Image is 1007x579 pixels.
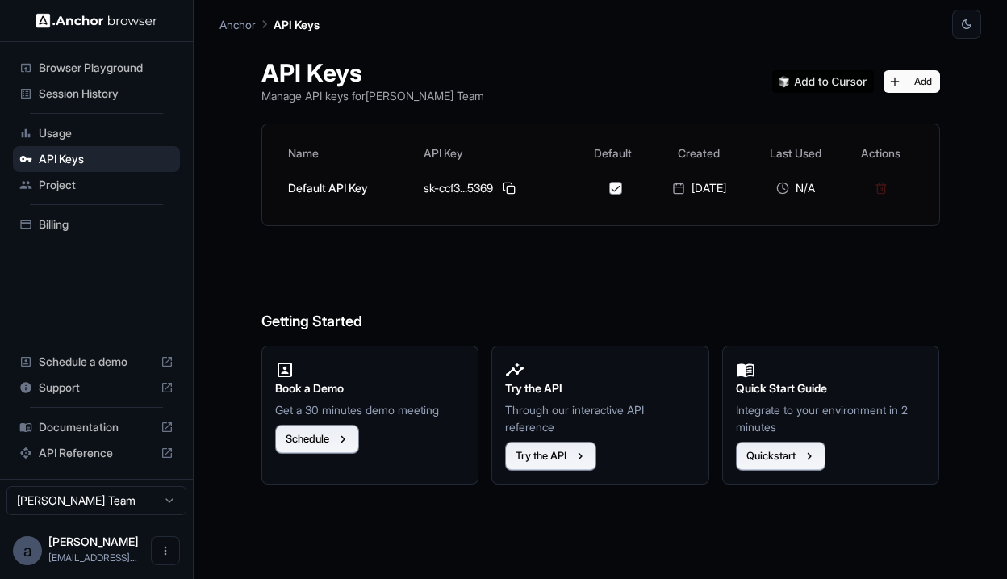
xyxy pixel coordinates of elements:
span: Documentation [39,419,154,435]
p: Manage API keys for [PERSON_NAME] Team [261,87,484,104]
div: API Keys [13,146,180,172]
h6: Getting Started [261,245,940,334]
h1: API Keys [261,58,484,87]
button: Add [884,70,940,93]
span: Session History [39,86,173,102]
span: arielzfe@gmail.com [48,552,137,564]
div: [DATE] [657,180,742,196]
div: N/A [754,180,836,196]
span: Schedule a demo [39,354,154,370]
th: Default [575,137,650,170]
button: Schedule [275,425,359,454]
button: Try the API [505,442,596,471]
p: API Keys [274,16,320,33]
div: Session History [13,81,180,107]
div: Usage [13,120,180,146]
p: Anchor [219,16,256,33]
th: Created [650,137,749,170]
span: Browser Playground [39,60,173,76]
div: Project [13,172,180,198]
img: Anchor Logo [36,13,157,28]
nav: breadcrumb [219,15,320,33]
div: Browser Playground [13,55,180,81]
h2: Book a Demo [275,380,466,397]
div: Billing [13,212,180,237]
span: Project [39,177,173,193]
div: a [13,536,42,565]
button: Quickstart [736,442,825,471]
span: API Reference [39,445,154,461]
td: Default API Key [282,170,417,206]
p: Get a 30 minutes demo meeting [275,401,466,418]
span: API Keys [39,151,173,167]
th: Name [282,137,417,170]
h2: Quick Start Guide [736,380,926,397]
p: Through our interactive API reference [505,401,696,435]
div: Documentation [13,414,180,440]
th: Last Used [748,137,842,170]
th: API Key [417,137,575,170]
button: Copy API key [499,178,519,198]
div: Support [13,375,180,401]
img: Add anchorbrowser MCP server to Cursor [772,70,874,93]
span: Usage [39,125,173,141]
p: Integrate to your environment in 2 minutes [736,401,926,435]
h2: Try the API [505,380,696,397]
th: Actions [842,137,919,170]
span: Billing [39,216,173,233]
div: sk-ccf3...5369 [424,178,569,198]
button: Open menu [151,536,180,565]
div: API Reference [13,440,180,466]
span: ariel lopez [48,535,139,548]
div: Schedule a demo [13,349,180,375]
span: Support [39,380,154,396]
